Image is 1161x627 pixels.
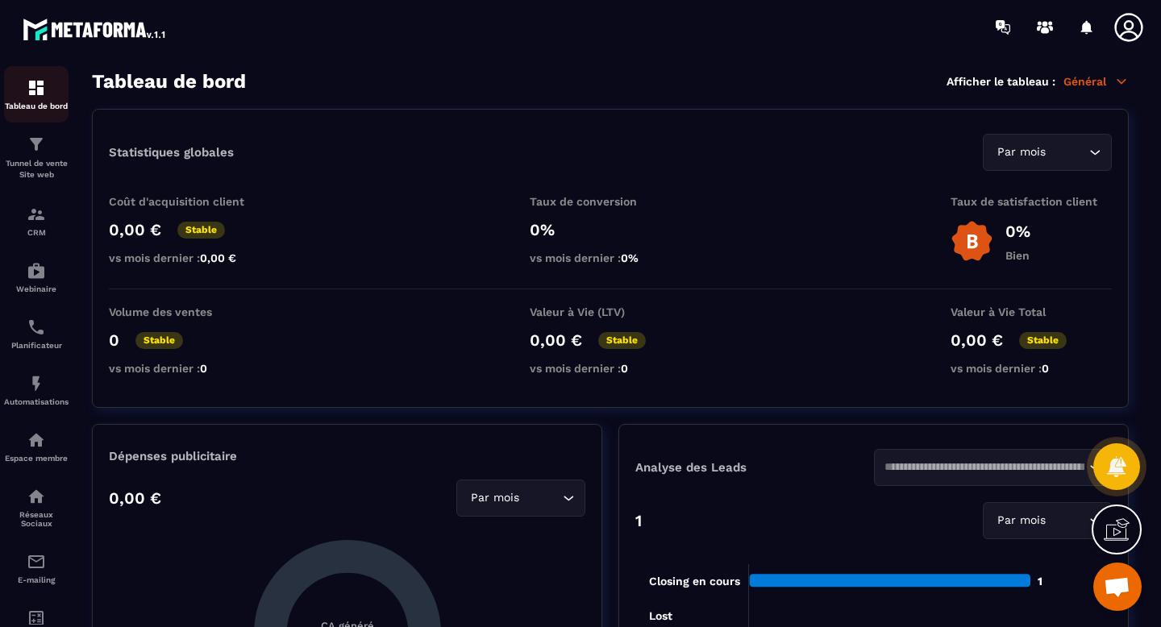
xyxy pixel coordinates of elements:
p: Afficher le tableau : [947,75,1055,88]
p: 0,00 € [530,330,582,350]
img: email [27,552,46,571]
p: CRM [4,228,69,237]
span: 0 [200,362,207,375]
p: Tunnel de vente Site web [4,158,69,181]
img: formation [27,78,46,98]
a: social-networksocial-networkRéseaux Sociaux [4,475,69,540]
p: vs mois dernier : [530,362,691,375]
p: Valeur à Vie Total [951,305,1112,318]
p: Webinaire [4,284,69,293]
a: automationsautomationsWebinaire [4,249,69,305]
a: automationsautomationsAutomatisations [4,362,69,418]
p: vs mois dernier : [530,251,691,264]
img: b-badge-o.b3b20ee6.svg [951,220,993,263]
div: Search for option [456,480,585,517]
p: Espace membre [4,454,69,463]
a: automationsautomationsEspace membre [4,418,69,475]
img: scheduler [27,318,46,337]
input: Search for option [522,489,559,507]
img: formation [27,135,46,154]
p: Planificateur [4,341,69,350]
p: vs mois dernier : [109,362,270,375]
span: 0 [621,362,628,375]
a: emailemailE-mailing [4,540,69,596]
p: Général [1063,74,1129,89]
div: Search for option [983,502,1112,539]
input: Search for option [1049,512,1085,529]
input: Search for option [1049,143,1085,161]
p: Valeur à Vie (LTV) [530,305,691,318]
p: 1 [635,511,642,530]
p: Volume des ventes [109,305,270,318]
span: 0% [621,251,639,264]
p: 0% [1005,222,1030,241]
p: Bien [1005,249,1030,262]
a: schedulerschedulerPlanificateur [4,305,69,362]
div: Search for option [983,134,1112,171]
h3: Tableau de bord [92,70,246,93]
a: formationformationTableau de bord [4,66,69,122]
span: 0 [1042,362,1049,375]
p: 0,00 € [109,220,161,239]
img: formation [27,205,46,224]
p: Dépenses publicitaire [109,449,585,463]
p: Stable [598,332,646,349]
span: Par mois [467,489,522,507]
a: formationformationCRM [4,193,69,249]
img: automations [27,430,46,450]
img: automations [27,261,46,280]
tspan: Closing en cours [649,575,740,588]
img: logo [23,15,168,44]
span: 0,00 € [200,251,236,264]
img: social-network [27,487,46,506]
p: Coût d'acquisition client [109,195,270,208]
p: Analyse des Leads [635,460,874,475]
p: Stable [1019,332,1067,349]
p: Stable [177,222,225,239]
p: Taux de satisfaction client [951,195,1112,208]
img: automations [27,374,46,393]
p: 0,00 € [951,330,1003,350]
p: 0 [109,330,119,350]
p: Statistiques globales [109,145,234,160]
p: Tableau de bord [4,102,69,110]
span: Par mois [993,512,1049,529]
p: Automatisations [4,397,69,406]
a: formationformationTunnel de vente Site web [4,122,69,193]
p: Taux de conversion [530,195,691,208]
p: vs mois dernier : [109,251,270,264]
p: 0,00 € [109,488,161,508]
p: vs mois dernier : [951,362,1112,375]
p: Réseaux Sociaux [4,510,69,528]
p: 0% [530,220,691,239]
tspan: Lost [649,609,672,622]
div: Search for option [874,449,1113,486]
span: Par mois [993,143,1049,161]
div: Ouvrir le chat [1093,563,1142,611]
p: E-mailing [4,575,69,584]
input: Search for option [884,459,1086,476]
p: Stable [135,332,183,349]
